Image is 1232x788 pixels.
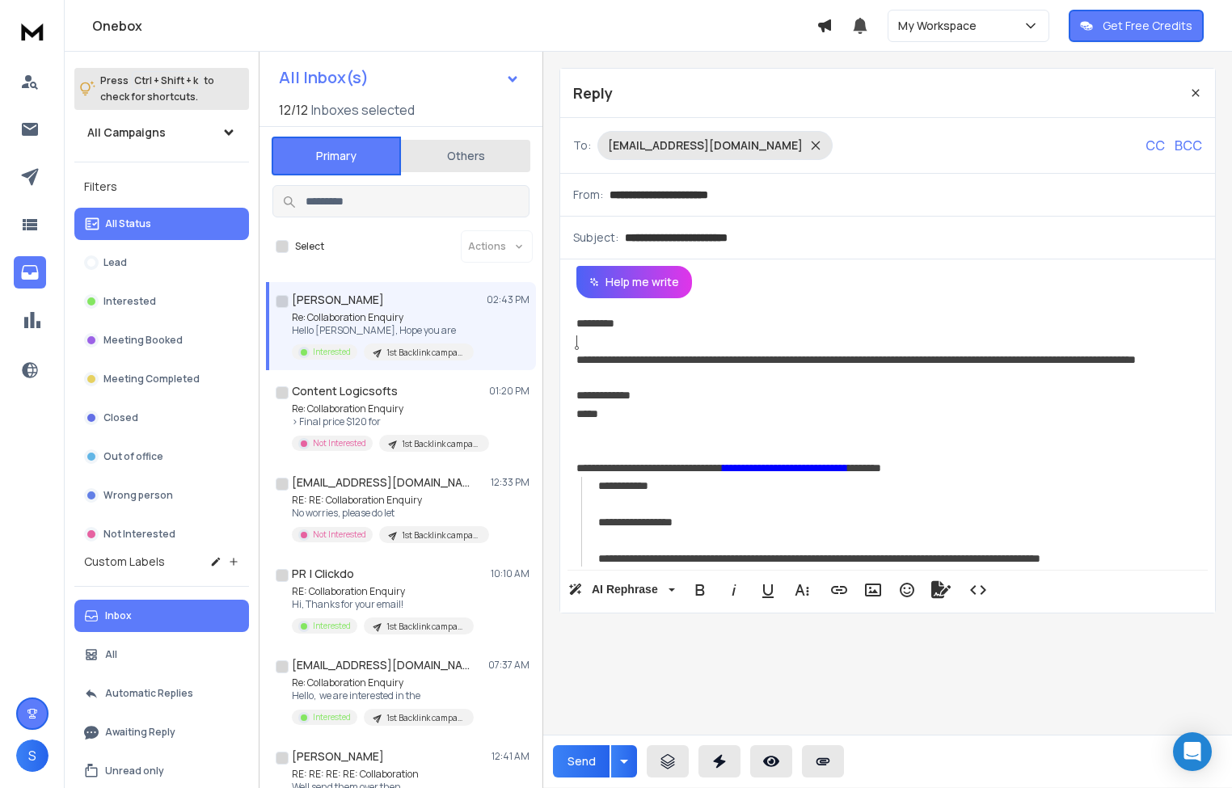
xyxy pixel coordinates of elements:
[1103,18,1192,34] p: Get Free Credits
[292,748,384,765] h1: [PERSON_NAME]
[402,438,479,450] p: 1st Backlink campaign
[74,324,249,356] button: Meeting Booked
[292,292,384,308] h1: [PERSON_NAME]
[105,609,132,622] p: Inbox
[589,583,661,596] span: AI Rephrase
[386,347,464,359] p: 1st Backlink campaign
[292,585,474,598] p: RE: Collaboration Enquiry
[105,765,164,777] p: Unread only
[132,71,200,90] span: Ctrl + Shift + k
[313,711,351,723] p: Interested
[898,18,983,34] p: My Workspace
[74,402,249,434] button: Closed
[292,494,486,507] p: RE: RE: Collaboration Enquiry
[279,70,369,86] h1: All Inbox(s)
[292,415,486,428] p: > Final price $120 for
[84,554,165,570] h3: Custom Labels
[573,187,603,203] p: From:
[787,574,817,606] button: More Text
[292,324,474,337] p: Hello [PERSON_NAME], Hope you are
[926,574,956,606] button: Signature
[74,175,249,198] h3: Filters
[105,687,193,700] p: Automatic Replies
[311,100,415,120] h3: Inboxes selected
[1173,732,1212,771] div: Open Intercom Messenger
[565,574,678,606] button: AI Rephrase
[100,73,214,105] p: Press to check for shortcuts.
[553,745,610,777] button: Send
[105,217,151,230] p: All Status
[573,137,591,154] p: To:
[386,712,464,724] p: 1st Backlink campaign
[292,657,470,673] h1: [EMAIL_ADDRESS][DOMAIN_NAME]
[313,529,366,541] p: Not Interested
[292,598,474,611] p: Hi, Thanks for your email!
[87,124,166,141] h1: All Campaigns
[488,659,530,672] p: 07:37 AM
[16,740,49,772] button: S
[386,621,464,633] p: 1st Backlink campaign
[313,346,351,358] p: Interested
[74,247,249,279] button: Lead
[74,600,249,632] button: Inbox
[266,61,533,94] button: All Inbox(s)
[103,334,183,347] p: Meeting Booked
[292,689,474,702] p: Hello, we are interested in the
[487,293,530,306] p: 02:43 PM
[16,16,49,46] img: logo
[1175,136,1202,155] p: BCC
[573,82,613,104] p: Reply
[74,479,249,512] button: Wrong person
[74,677,249,710] button: Automatic Replies
[292,566,354,582] h1: PR | Clickdo
[892,574,922,606] button: Emoticons
[492,750,530,763] p: 12:41 AM
[103,295,156,308] p: Interested
[74,285,249,318] button: Interested
[103,373,200,386] p: Meeting Completed
[576,266,692,298] button: Help me write
[1146,136,1165,155] p: CC
[74,208,249,240] button: All Status
[103,256,127,269] p: Lead
[313,437,366,449] p: Not Interested
[103,411,138,424] p: Closed
[74,755,249,787] button: Unread only
[292,311,474,324] p: Re: Collaboration Enquiry
[295,240,324,253] label: Select
[74,716,249,748] button: Awaiting Reply
[105,726,175,739] p: Awaiting Reply
[103,489,173,502] p: Wrong person
[824,574,854,606] button: Insert Link (Ctrl+K)
[573,230,618,246] p: Subject:
[292,676,474,689] p: Re: Collaboration Enquiry
[1069,10,1204,42] button: Get Free Credits
[963,574,994,606] button: Code View
[292,507,486,520] p: No worries, please do let
[491,567,530,580] p: 10:10 AM
[74,116,249,149] button: All Campaigns
[402,529,479,541] p: 1st Backlink campaign
[74,363,249,395] button: Meeting Completed
[272,137,401,175] button: Primary
[103,450,163,463] p: Out of office
[719,574,749,606] button: Italic (Ctrl+I)
[292,474,470,491] h1: [EMAIL_ADDRESS][DOMAIN_NAME]
[401,138,530,174] button: Others
[491,476,530,489] p: 12:33 PM
[74,518,249,550] button: Not Interested
[74,440,249,473] button: Out of office
[292,402,486,415] p: Re: Collaboration Enquiry
[92,16,816,36] h1: Onebox
[292,383,398,399] h1: Content Logicsofts
[753,574,783,606] button: Underline (Ctrl+U)
[858,574,888,606] button: Insert Image (Ctrl+P)
[489,385,530,398] p: 01:20 PM
[608,137,803,154] p: [EMAIL_ADDRESS][DOMAIN_NAME]
[292,768,474,781] p: RE: RE: RE: RE: Collaboration
[103,528,175,541] p: Not Interested
[279,100,308,120] span: 12 / 12
[105,648,117,661] p: All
